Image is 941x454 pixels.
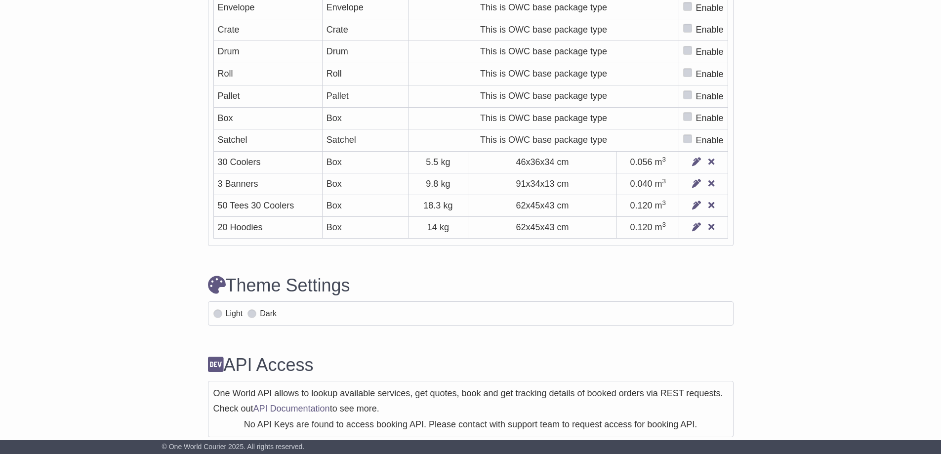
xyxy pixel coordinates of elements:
[213,19,322,41] td: Crate
[408,41,679,63] td: This is OWC base package type
[322,152,408,173] td: Box
[226,309,243,318] label: Light
[530,222,540,232] span: 45
[472,156,613,169] div: x x
[322,63,408,85] td: Roll
[322,41,408,63] td: Drum
[662,199,666,206] sup: 3
[630,179,652,189] span: 0.040
[260,309,277,318] label: Dark
[516,222,526,232] span: 62
[557,157,569,167] span: cm
[696,1,723,15] label: Enable
[213,195,322,217] td: 50 Tees 30 Coolers
[696,112,723,125] label: Enable
[408,129,679,152] td: This is OWC base package type
[440,222,449,232] span: kg
[516,157,526,167] span: 46
[427,222,437,232] span: 14
[213,129,322,152] td: Satchel
[630,222,652,232] span: 0.120
[557,201,569,210] span: cm
[530,179,540,189] span: 34
[213,217,322,239] td: 20 Hoodies
[696,45,723,59] label: Enable
[544,222,554,232] span: 43
[426,179,438,189] span: 9.8
[630,157,652,167] span: 0.056
[213,63,322,85] td: Roll
[322,217,408,239] td: Box
[213,419,728,430] div: No API Keys are found to access booking API. Please contact with support team to request access f...
[322,19,408,41] td: Crate
[662,221,666,228] sup: 3
[516,179,526,189] span: 91
[322,173,408,195] td: Box
[655,201,666,210] span: m
[213,41,322,63] td: Drum
[655,222,666,232] span: m
[322,129,408,152] td: Satchel
[253,404,330,413] a: API Documentation
[162,443,305,451] span: © One World Courier 2025. All rights reserved.
[408,107,679,129] td: This is OWC base package type
[322,85,408,107] td: Pallet
[655,157,666,167] span: m
[696,68,723,81] label: Enable
[472,199,613,212] div: x x
[441,157,450,167] span: kg
[213,107,322,129] td: Box
[662,177,666,185] sup: 3
[213,404,728,414] p: Check out to see more.
[322,195,408,217] td: Box
[213,85,322,107] td: Pallet
[530,157,540,167] span: 36
[696,90,723,103] label: Enable
[322,107,408,129] td: Box
[544,157,554,167] span: 34
[557,222,569,232] span: cm
[544,179,554,189] span: 13
[408,63,679,85] td: This is OWC base package type
[213,173,322,195] td: 3 Banners
[208,276,734,295] h3: Theme Settings
[213,152,322,173] td: 30 Coolers
[423,201,441,210] span: 18.3
[696,23,723,37] label: Enable
[696,134,723,147] label: Enable
[662,156,666,163] sup: 3
[441,179,450,189] span: kg
[408,85,679,107] td: This is OWC base package type
[426,157,438,167] span: 5.5
[472,177,613,191] div: x x
[472,221,613,234] div: x x
[408,19,679,41] td: This is OWC base package type
[516,201,526,210] span: 62
[557,179,569,189] span: cm
[443,201,452,210] span: kg
[630,201,652,210] span: 0.120
[544,201,554,210] span: 43
[208,355,734,375] h3: API Access
[530,201,540,210] span: 45
[655,179,666,189] span: m
[213,388,728,399] p: One World API allows to lookup available services, get quotes, book and get tracking details of b...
